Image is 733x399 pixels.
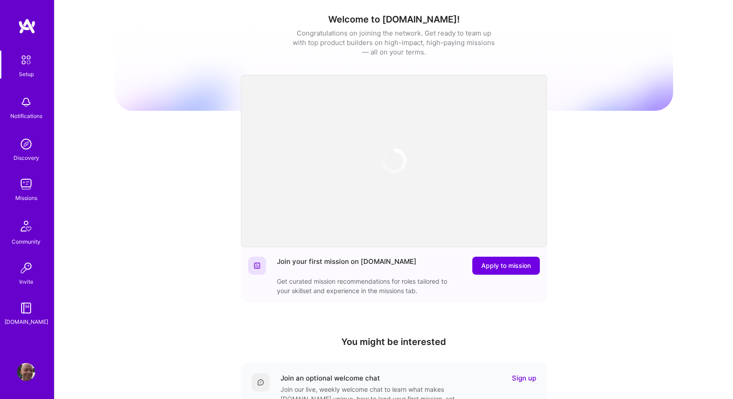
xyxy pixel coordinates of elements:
div: Setup [19,69,34,79]
a: Sign up [512,373,536,383]
img: setup [17,50,36,69]
img: Website [253,262,261,269]
div: Congratulations on joining the network. Get ready to team up with top product builders on high-im... [293,28,495,57]
div: [DOMAIN_NAME] [5,317,48,326]
img: bell [17,93,35,111]
h1: Welcome to [DOMAIN_NAME]! [115,14,673,25]
img: loading [379,146,409,176]
img: teamwork [17,175,35,193]
span: Apply to mission [481,261,531,270]
div: Discovery [14,153,39,163]
div: Get curated mission recommendations for roles tailored to your skillset and experience in the mis... [277,277,457,295]
img: Invite [17,259,35,277]
div: Missions [15,193,37,203]
img: Community [15,215,37,237]
img: discovery [17,135,35,153]
iframe: video [241,75,547,247]
h4: You might be interested [241,336,547,347]
div: Notifications [10,111,42,121]
a: User Avatar [15,363,37,381]
button: Apply to mission [472,257,540,275]
div: Join your first mission on [DOMAIN_NAME] [277,257,416,275]
div: Invite [19,277,33,286]
img: User Avatar [17,363,35,381]
img: guide book [17,299,35,317]
img: Comment [257,379,264,386]
div: Community [12,237,41,246]
div: Join an optional welcome chat [281,373,380,383]
img: logo [18,18,36,34]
